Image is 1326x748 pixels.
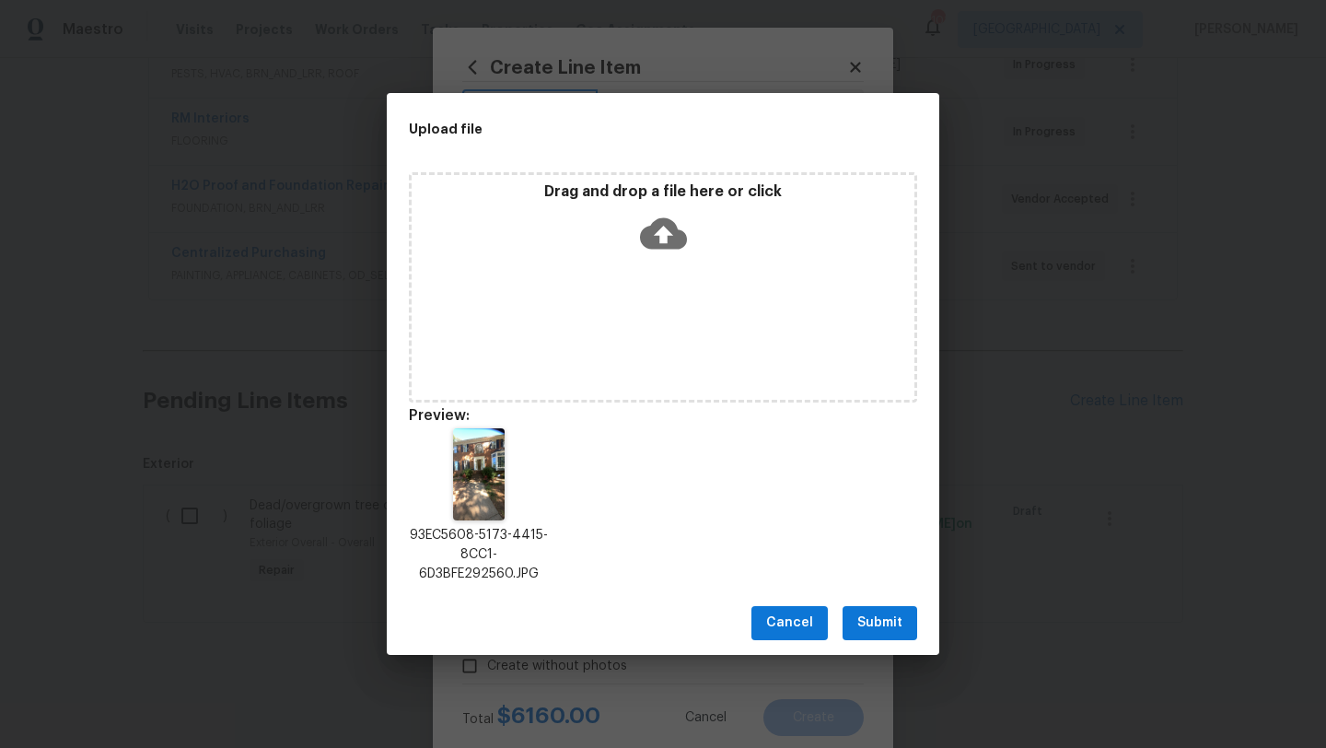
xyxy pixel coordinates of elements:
p: Drag and drop a file here or click [412,182,914,202]
span: Submit [857,612,902,635]
button: Cancel [751,606,828,640]
h2: Upload file [409,119,834,139]
img: 2Q== [453,428,505,520]
p: 93EC5608-5173-4415-8CC1-6D3BFE292560.JPG [409,526,549,584]
span: Cancel [766,612,813,635]
button: Submit [843,606,917,640]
